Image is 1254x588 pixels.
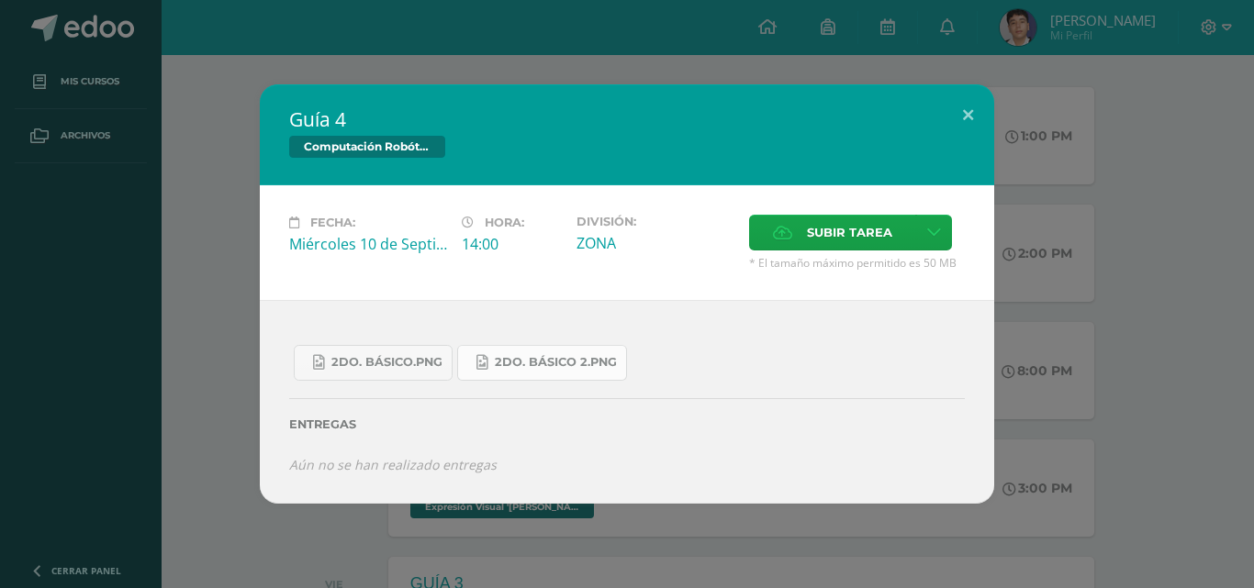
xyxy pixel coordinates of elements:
[289,234,447,254] div: Miércoles 10 de Septiembre
[495,355,617,370] span: 2do. Básico 2.png
[289,456,497,473] i: Aún no se han realizado entregas
[289,136,445,158] span: Computación Robótica
[457,345,627,381] a: 2do. Básico 2.png
[485,216,524,229] span: Hora:
[289,417,965,431] label: Entregas
[749,255,965,271] span: * El tamaño máximo permitido es 50 MB
[942,84,994,147] button: Close (Esc)
[807,216,892,250] span: Subir tarea
[310,216,355,229] span: Fecha:
[294,345,453,381] a: 2do. Básico.png
[462,234,562,254] div: 14:00
[289,106,965,132] h2: Guía 4
[577,233,734,253] div: ZONA
[577,215,734,228] label: División:
[331,355,442,370] span: 2do. Básico.png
